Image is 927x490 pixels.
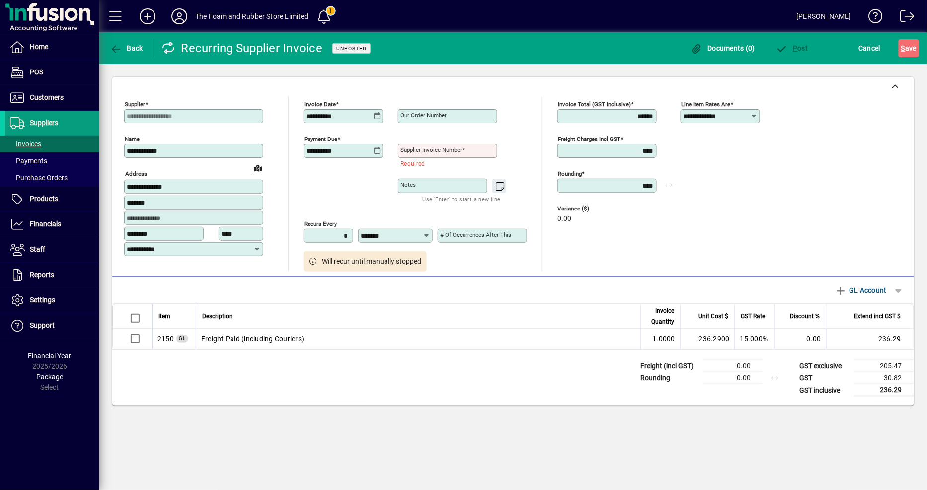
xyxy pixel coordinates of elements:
span: Payments [10,157,47,165]
button: Documents (0) [688,39,758,57]
td: Freight (incl GST) [635,360,703,372]
span: Suppliers [30,119,58,127]
span: GL Account [835,282,887,298]
mat-hint: Use 'Enter' to start a new line [423,193,501,205]
span: ave [901,40,917,56]
a: Support [5,313,99,338]
a: Products [5,187,99,211]
span: Back [110,44,143,52]
a: Invoices [5,136,99,152]
span: Unposted [336,45,367,52]
td: 1.0000 [640,329,680,349]
span: Customers [30,93,64,101]
mat-error: Required [400,158,489,168]
span: Cancel [859,40,881,56]
span: 0.00 [557,215,571,223]
span: Package [36,373,63,381]
button: Cancel [856,39,883,57]
button: Back [107,39,146,57]
button: Post [773,39,811,57]
button: Add [132,7,163,25]
div: [PERSON_NAME] [797,8,851,24]
a: Knowledge Base [861,2,883,34]
a: Staff [5,237,99,262]
td: 0.00 [774,329,826,349]
a: Home [5,35,99,60]
a: Purchase Orders [5,169,99,186]
td: 0.00 [703,360,763,372]
span: Products [30,195,58,203]
mat-label: Invoice Total (GST inclusive) [558,101,631,108]
td: 30.82 [854,372,914,384]
mat-label: Our order number [400,112,447,119]
a: POS [5,60,99,85]
span: GST Rate [741,311,766,322]
span: Purchase Orders [10,174,68,182]
span: Invoices [10,140,41,148]
td: 0.00 [703,372,763,384]
mat-label: Invoice date [304,101,336,108]
a: Reports [5,263,99,287]
span: Item [158,311,170,322]
span: Discount % [790,311,820,322]
span: POS [30,68,43,76]
a: Customers [5,85,99,110]
span: Financials [30,220,61,228]
span: Reports [30,271,54,279]
mat-label: Rounding [558,170,582,177]
span: Will recur until manually stopped [322,256,422,267]
div: Recurring Supplier Invoice [161,40,323,56]
span: Description [202,311,232,322]
td: 236.29 [826,329,914,349]
a: Financials [5,212,99,237]
td: GST exclusive [795,360,854,372]
td: GST inclusive [795,384,854,397]
mat-label: Recurs every [304,220,337,227]
td: Rounding [635,372,703,384]
td: 236.2900 [680,329,735,349]
mat-label: Supplier [125,101,145,108]
span: Staff [30,245,45,253]
span: Home [30,43,48,51]
button: Save [899,39,919,57]
span: ost [776,44,808,52]
a: Logout [893,2,915,34]
span: Settings [30,296,55,304]
mat-label: Notes [400,181,416,188]
a: Payments [5,152,99,169]
span: Unit Cost $ [699,311,729,322]
span: Financial Year [28,352,72,360]
button: GL Account [830,281,892,299]
mat-label: # of occurrences after this [440,231,511,238]
span: Documents (0) [691,44,755,52]
mat-label: Name [125,136,140,142]
mat-label: Freight charges incl GST [558,136,620,142]
div: The Foam and Rubber Store Limited [195,8,309,24]
app-page-header-button: Back [99,39,154,57]
span: GL [179,336,186,341]
span: P [793,44,798,52]
mat-label: Supplier invoice number [400,146,462,153]
td: 15.000% [735,329,774,349]
td: 205.47 [854,360,914,372]
span: Freight Paid (including Couriers) [157,334,174,344]
td: 236.29 [854,384,914,397]
td: Freight Paid (including Couriers) [196,329,640,349]
a: View on map [250,160,266,176]
a: Settings [5,288,99,313]
td: GST [795,372,854,384]
span: Invoice Quantity [647,305,674,327]
button: Profile [163,7,195,25]
span: Variance ($) [557,206,617,212]
span: S [901,44,905,52]
mat-label: Payment due [304,136,337,142]
span: Support [30,321,55,329]
span: Extend incl GST $ [854,311,901,322]
mat-label: Line item rates are [681,101,731,108]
